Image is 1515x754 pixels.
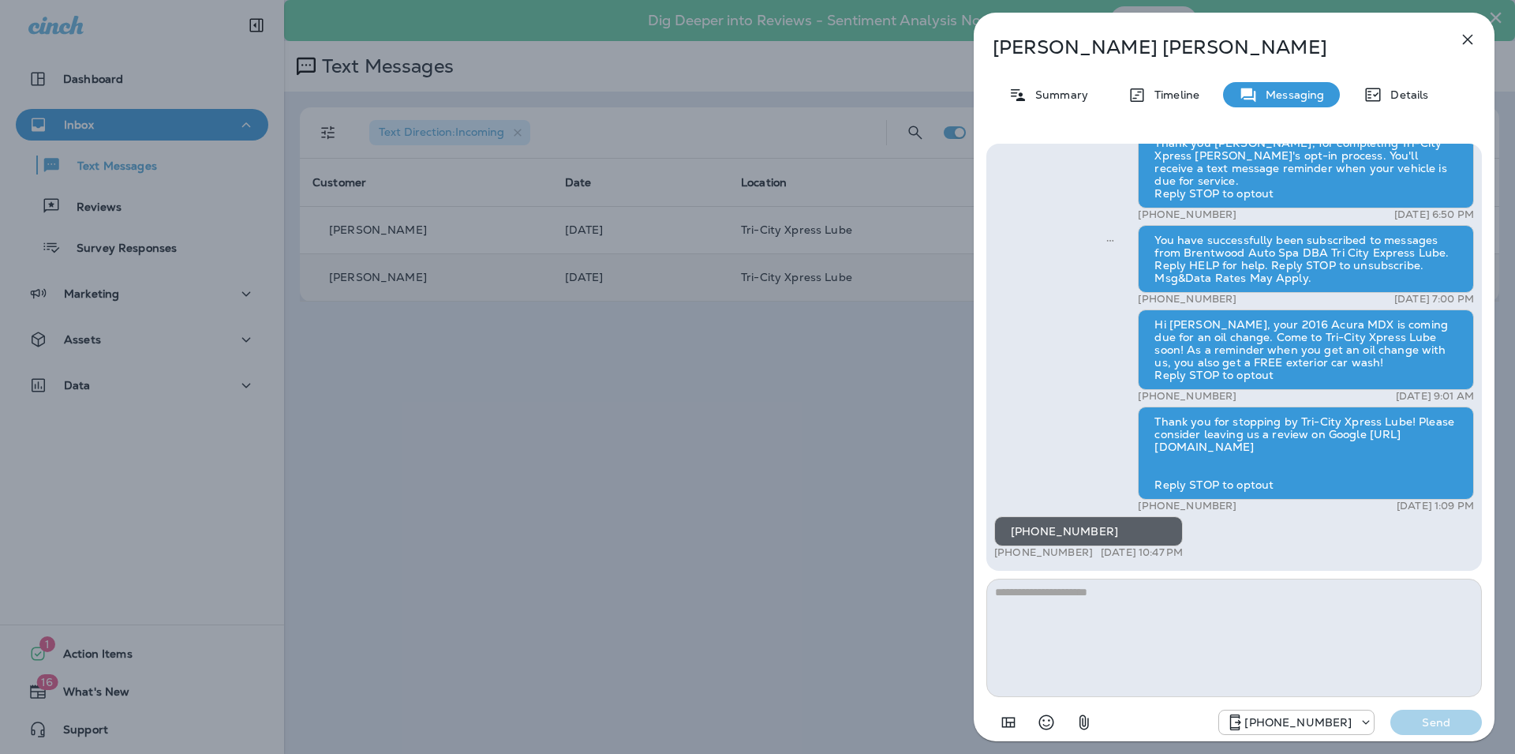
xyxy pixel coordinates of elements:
[1394,208,1474,221] p: [DATE] 6:50 PM
[1244,716,1352,729] p: [PHONE_NUMBER]
[1219,713,1374,732] div: +1 (925) 515-4074
[993,707,1024,738] button: Add in a premade template
[1031,707,1062,738] button: Select an emoji
[1138,309,1474,390] div: Hi [PERSON_NAME], your 2016 Acura MDX is coming due for an oil change. Come to Tri-City Xpress Lu...
[1138,225,1474,293] div: You have successfully been subscribed to messages from Brentwood Auto Spa DBA Tri City Express Lu...
[1258,88,1324,101] p: Messaging
[994,546,1093,559] p: [PHONE_NUMBER]
[1106,232,1114,246] span: Sent
[1138,293,1236,306] p: [PHONE_NUMBER]
[1396,390,1474,403] p: [DATE] 9:01 AM
[1147,88,1199,101] p: Timeline
[1138,407,1474,500] div: Thank you for stopping by Tri-City Xpress Lube! Please consider leaving us a review on Google [UR...
[1397,500,1474,512] p: [DATE] 1:09 PM
[993,36,1423,58] p: [PERSON_NAME] [PERSON_NAME]
[1101,546,1183,559] p: [DATE] 10:47 PM
[1138,390,1236,403] p: [PHONE_NUMBER]
[994,516,1183,546] div: [PHONE_NUMBER]
[1394,293,1474,306] p: [DATE] 7:00 PM
[1138,500,1236,512] p: [PHONE_NUMBER]
[1382,88,1428,101] p: Details
[1027,88,1088,101] p: Summary
[1138,128,1474,208] div: Thank you [PERSON_NAME], for completing Tri-City Xpress [PERSON_NAME]'s opt-in process. You'll re...
[1138,208,1236,221] p: [PHONE_NUMBER]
